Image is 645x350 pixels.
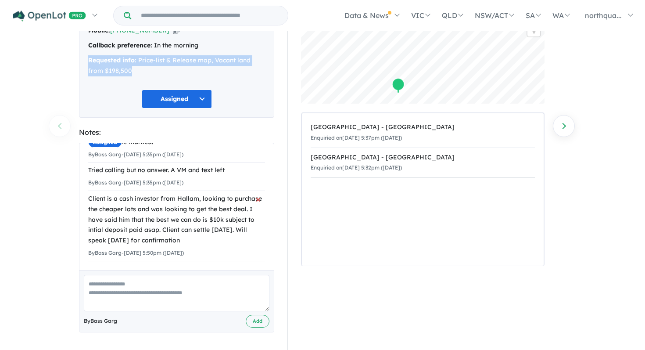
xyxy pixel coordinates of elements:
[88,55,265,76] div: Price-list & Release map, Vacant land from $198,500
[585,11,622,20] span: northqua...
[311,122,535,133] div: [GEOGRAPHIC_DATA] - [GEOGRAPHIC_DATA]
[311,118,535,148] a: [GEOGRAPHIC_DATA] - [GEOGRAPHIC_DATA]Enquiried on[DATE] 5:37pm ([DATE])
[311,164,402,171] small: Enquiried on [DATE] 5:32pm ([DATE])
[311,152,535,163] div: [GEOGRAPHIC_DATA] - [GEOGRAPHIC_DATA]
[88,179,183,186] small: By Bass Garg - [DATE] 5:35pm ([DATE])
[88,249,184,256] small: By Bass Garg - [DATE] 5:50pm ([DATE])
[133,6,286,25] input: Try estate name, suburb, builder or developer
[311,134,402,141] small: Enquiried on [DATE] 5:37pm ([DATE])
[88,56,136,64] strong: Requested info:
[246,315,269,328] button: Add
[13,11,86,22] img: Openlot PRO Logo White
[79,126,274,138] div: Notes:
[256,191,261,207] span: ×
[88,41,152,49] strong: Callback preference:
[142,90,212,108] button: Assigned
[84,317,117,325] span: By Bass Garg
[311,148,535,178] a: [GEOGRAPHIC_DATA] - [GEOGRAPHIC_DATA]Enquiried on[DATE] 5:32pm ([DATE])
[88,165,265,176] div: Tried calling but no answer. A VM and text left
[88,151,183,158] small: By Bass Garg - [DATE] 5:35pm ([DATE])
[88,40,265,51] div: In the morning
[88,194,265,246] div: Client is a cash investor from Hallam, looking to purchase the cheaper lots and was looking to ge...
[392,78,405,94] div: Map marker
